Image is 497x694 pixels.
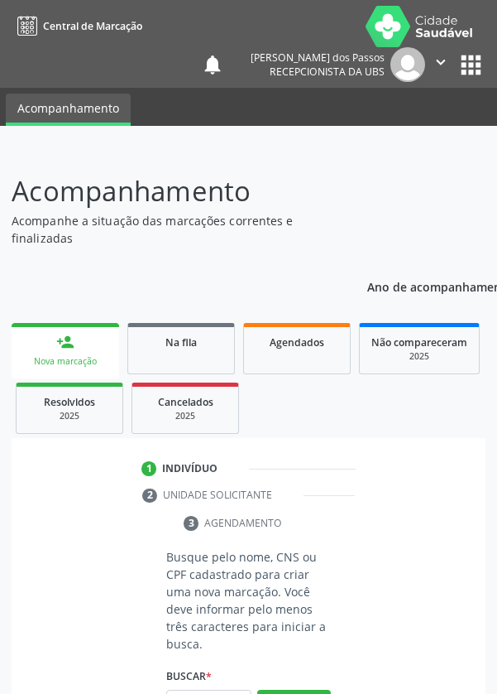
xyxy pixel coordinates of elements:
span: Central de Marcação [43,19,142,33]
div: 2025 [144,410,227,422]
div: person_add [56,333,74,351]
span: Cancelados [158,395,213,409]
div: 1 [141,461,156,476]
span: Recepcionista da UBS [270,65,385,79]
a: Acompanhamento [6,94,131,126]
span: Resolvidos [44,395,95,409]
p: Acompanhe a situação das marcações correntes e finalizadas [12,212,343,247]
button: apps [456,51,485,80]
div: 2025 [371,350,467,363]
i:  [432,53,450,71]
span: Agendados [270,335,324,349]
img: img [390,47,425,82]
label: Buscar [166,664,212,690]
div: Indivíduo [162,461,217,476]
span: Não compareceram [371,335,467,349]
div: [PERSON_NAME] dos Passos [251,51,385,65]
div: 2025 [28,410,111,422]
span: Na fila [165,335,197,349]
div: Nova marcação [23,355,108,368]
p: Busque pelo nome, CNS ou CPF cadastrado para criar uma nova marcação. Você deve informar pelo men... [166,548,331,653]
button:  [425,47,456,82]
button: notifications [201,53,224,76]
a: Central de Marcação [12,12,142,40]
p: Acompanhamento [12,171,343,212]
